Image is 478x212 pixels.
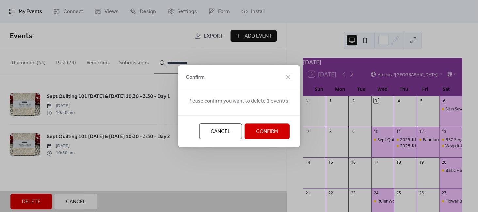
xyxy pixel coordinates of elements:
span: Confirm [256,128,278,136]
span: Cancel [211,128,231,136]
button: Cancel [199,123,242,139]
button: Confirm [245,123,290,139]
span: Please confirm you want to delete 1 event(s. [188,97,290,105]
span: Confirm [186,73,205,81]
